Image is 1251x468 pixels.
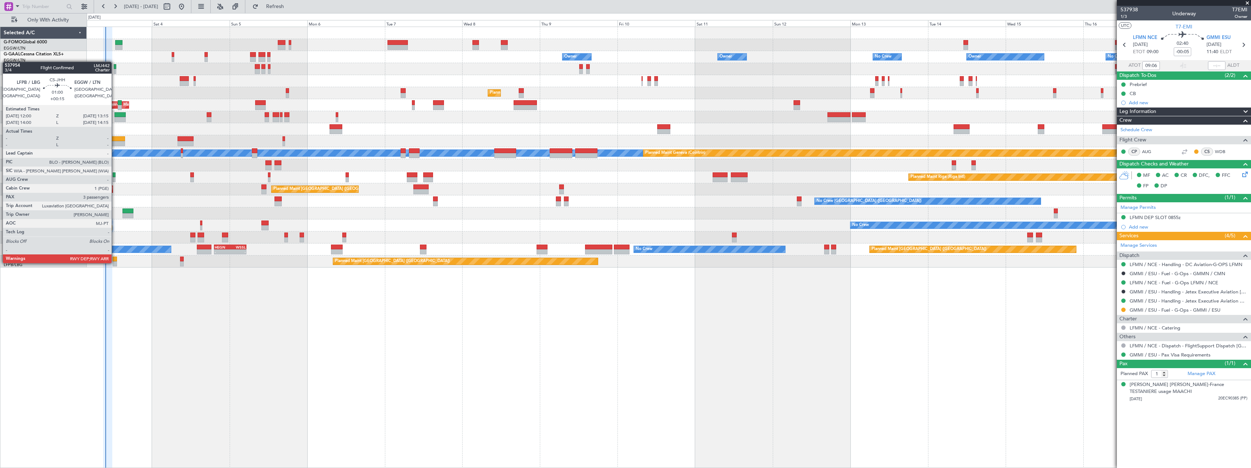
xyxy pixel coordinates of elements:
[152,20,230,27] div: Sat 4
[230,245,246,249] div: WSSL
[540,20,617,27] div: Thu 9
[4,40,47,44] a: G-FOMOGlobal 6000
[4,46,26,51] a: EGGW/LTN
[1129,100,1247,106] div: Add new
[1119,71,1156,80] span: Dispatch To-Dos
[969,51,981,62] div: Owner
[4,190,25,195] a: EDLW/DTM
[1121,370,1148,378] label: Planned PAX
[1130,298,1247,304] a: GMMI / ESU - Handling - Jetex Executive Aviation Morocco GMMI / ESU
[4,221,18,225] span: T7-EMI
[4,226,25,231] a: LFMN/NCE
[4,52,64,56] a: G-GAALCessna Citation XLS+
[4,118,23,123] a: EGSS/STN
[1142,148,1158,155] a: AUG
[4,130,23,135] a: EGLF/FAB
[1119,333,1135,341] span: Others
[215,245,230,249] div: HEGN
[852,220,869,231] div: No Crew
[4,64,64,69] a: G-GARECessna Citation XLS+
[124,3,158,10] span: [DATE] - [DATE]
[1208,61,1225,70] input: --:--
[4,221,48,225] a: T7-EMIHawker 900XP
[564,51,577,62] div: Owner
[850,20,928,27] div: Mon 13
[1130,289,1247,295] a: GMMI / ESU - Handling - Jetex Executive Aviation [GEOGRAPHIC_DATA] GMMN / CMN
[1006,20,1083,27] div: Wed 15
[1222,172,1230,179] span: FFC
[22,1,64,12] input: Trip Number
[1129,62,1141,69] span: ATOT
[720,51,732,62] div: Owner
[307,20,385,27] div: Mon 6
[645,148,705,159] div: Planned Maint Geneva (Cointrin)
[1121,126,1152,134] a: Schedule Crew
[1119,136,1146,144] span: Flight Crew
[1128,148,1140,156] div: CP
[4,124,53,129] a: G-VNORChallenger 650
[1119,108,1156,116] span: Leg Information
[1142,61,1160,70] input: --:--
[4,208,20,213] span: T7-DYN
[1232,13,1247,20] span: Owner
[1133,34,1157,42] span: LFMN NCE
[4,214,22,219] a: EVRA/RIX
[1119,315,1137,323] span: Charter
[1172,10,1196,17] div: Underway
[1130,343,1247,349] a: LFMN / NCE - Dispatch - FlightSupport Dispatch [GEOGRAPHIC_DATA]
[817,196,921,207] div: No Crew [GEOGRAPHIC_DATA] ([GEOGRAPHIC_DATA])
[102,100,177,110] div: Unplanned Maint [GEOGRAPHIC_DATA]
[1133,41,1148,48] span: [DATE]
[636,244,652,255] div: No Crew
[4,124,22,129] span: G-VNOR
[249,1,293,12] button: Refresh
[4,148,16,153] span: T7-FFI
[1143,172,1150,179] span: MF
[4,166,23,171] a: EGLF/FAB
[4,154,25,159] a: VHHH/HKG
[4,196,20,201] span: LX-AOA
[4,184,61,189] a: LX-INBFalcon 900EX EASy II
[1188,370,1215,378] a: Manage PAX
[4,100,19,105] span: G-SPCY
[1130,307,1220,313] a: GMMI / ESU - Fuel - G-Ops - GMMI / ESU
[1232,6,1247,13] span: T7EMI
[4,172,43,177] a: LX-TROLegacy 650
[4,172,19,177] span: LX-TRO
[4,250,23,256] a: LFPB/LBG
[385,20,463,27] div: Tue 7
[1130,270,1225,277] a: GMMI / ESU - Fuel - G-Ops - GMMN / CMN
[4,233,42,237] a: 9H-LPZLegacy 500
[4,76,46,81] a: G-SIRSCitation Excel
[1215,148,1231,155] a: WDB
[1207,34,1231,42] span: GMMI ESU
[1119,116,1132,125] span: Crew
[1218,395,1247,402] span: 20EC90385 (PP)
[490,87,605,98] div: Planned Maint [GEOGRAPHIC_DATA] ([GEOGRAPHIC_DATA])
[1130,352,1211,358] a: GMMI / ESU - Pax Visa Requirements
[4,184,18,189] span: LX-INB
[4,257,44,261] a: CS-JHHGlobal 6000
[1121,242,1157,249] a: Manage Services
[4,82,23,87] a: EGLF/FAB
[1119,360,1127,368] span: Pax
[1147,48,1158,56] span: 09:00
[1220,48,1232,56] span: ELDT
[4,202,47,207] a: [PERSON_NAME]/QSA
[1119,232,1138,240] span: Services
[1207,41,1221,48] span: [DATE]
[1181,172,1187,179] span: CR
[8,14,79,26] button: Only With Activity
[230,250,246,254] div: -
[4,142,26,147] a: DNMM/LOS
[1225,232,1235,239] span: (4/5)
[4,88,20,93] span: G-JAGA
[1119,194,1137,202] span: Permits
[4,112,21,117] span: G-ENRG
[4,76,17,81] span: G-SIRS
[1121,6,1138,13] span: 537938
[1207,48,1218,56] span: 11:40
[74,20,152,27] div: Fri 3
[4,148,36,153] a: T7-FFIFalcon 7X
[230,20,307,27] div: Sun 5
